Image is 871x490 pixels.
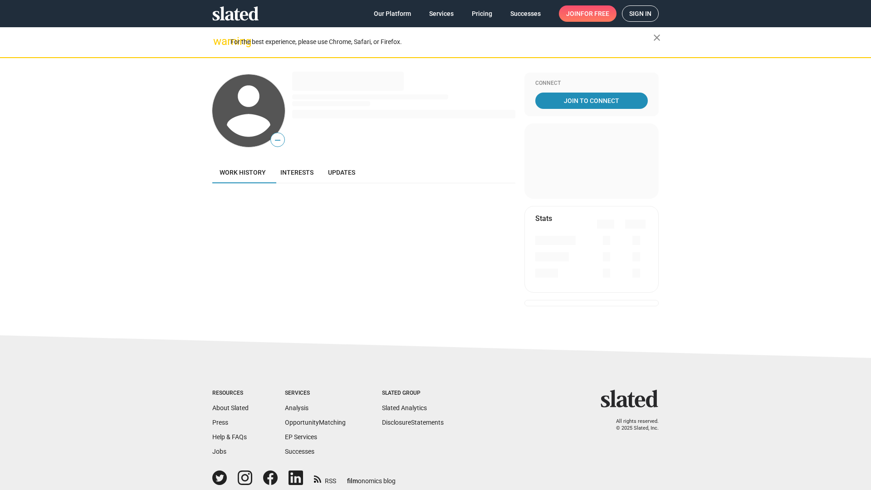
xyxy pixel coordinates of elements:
a: Slated Analytics [382,404,427,412]
mat-icon: close [651,32,662,43]
a: EP Services [285,433,317,441]
span: — [271,134,284,146]
a: About Slated [212,404,249,412]
span: Join To Connect [537,93,646,109]
a: Interests [273,162,321,183]
a: DisclosureStatements [382,419,444,426]
a: Our Platform [367,5,418,22]
span: Work history [220,169,266,176]
a: OpportunityMatching [285,419,346,426]
a: Press [212,419,228,426]
div: Services [285,390,346,397]
span: Our Platform [374,5,411,22]
a: Successes [285,448,314,455]
span: Join [566,5,609,22]
mat-icon: warning [213,36,224,47]
a: filmonomics blog [347,470,396,485]
p: All rights reserved. © 2025 Slated, Inc. [607,418,659,431]
div: Connect [535,80,648,87]
a: Work history [212,162,273,183]
mat-card-title: Stats [535,214,552,223]
div: Slated Group [382,390,444,397]
a: Joinfor free [559,5,617,22]
span: Sign in [629,6,651,21]
span: for free [581,5,609,22]
a: RSS [314,471,336,485]
a: Successes [503,5,548,22]
a: Services [422,5,461,22]
div: For the best experience, please use Chrome, Safari, or Firefox. [230,36,653,48]
a: Jobs [212,448,226,455]
a: Join To Connect [535,93,648,109]
span: film [347,477,358,485]
span: Pricing [472,5,492,22]
span: Services [429,5,454,22]
div: Resources [212,390,249,397]
span: Interests [280,169,313,176]
span: Successes [510,5,541,22]
a: Pricing [465,5,499,22]
a: Updates [321,162,362,183]
a: Sign in [622,5,659,22]
span: Updates [328,169,355,176]
a: Help & FAQs [212,433,247,441]
a: Analysis [285,404,308,412]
